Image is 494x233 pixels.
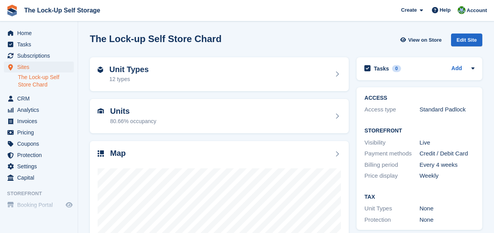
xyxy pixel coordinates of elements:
div: Live [419,138,474,147]
a: Unit Types 12 types [90,57,349,92]
a: Edit Site [451,34,482,49]
h2: The Lock-up Self Store Chard [90,34,221,44]
div: Weekly [419,171,474,180]
div: Price display [364,171,419,180]
a: The Lock-Up Self Storage [21,4,103,17]
img: Andrew Beer [458,6,465,14]
span: View on Store [408,36,442,44]
div: None [419,215,474,224]
div: Unit Types [364,204,419,213]
div: Access type [364,105,419,114]
span: Account [467,7,487,14]
span: Home [17,28,64,39]
div: Payment methods [364,149,419,158]
a: menu [4,93,74,104]
span: Pricing [17,127,64,138]
a: Units 80.66% occupancy [90,99,349,133]
img: map-icn-33ee37083ee616e46c38cad1a60f524a97daa1e2b2c8c0bc3eb3415660979fc1.svg [98,150,104,157]
a: menu [4,62,74,72]
span: Help [440,6,451,14]
a: menu [4,28,74,39]
div: Protection [364,215,419,224]
div: 12 types [109,75,149,83]
span: CRM [17,93,64,104]
span: Tasks [17,39,64,50]
div: Standard Padlock [419,105,474,114]
span: Sites [17,62,64,72]
a: Add [451,64,462,73]
h2: Storefront [364,128,474,134]
a: menu [4,172,74,183]
img: stora-icon-8386f47178a22dfd0bd8f6a31ec36ba5ce8667c1dd55bd0f319d3a0aa187defe.svg [6,5,18,16]
span: Booking Portal [17,199,64,210]
a: View on Store [399,34,445,46]
a: menu [4,104,74,115]
span: Protection [17,150,64,161]
h2: Tasks [374,65,389,72]
a: menu [4,138,74,149]
div: 80.66% occupancy [110,117,156,125]
img: unit-type-icn-2b2737a686de81e16bb02015468b77c625bbabd49415b5ef34ead5e3b44a266d.svg [98,67,103,73]
a: The Lock-up Self Store Chard [18,74,74,88]
span: Storefront [7,190,78,198]
a: menu [4,116,74,127]
span: Capital [17,172,64,183]
span: Create [401,6,417,14]
span: Invoices [17,116,64,127]
span: Settings [17,161,64,172]
h2: ACCESS [364,95,474,101]
a: menu [4,199,74,210]
img: unit-icn-7be61d7bf1b0ce9d3e12c5938cc71ed9869f7b940bace4675aadf7bd6d80202e.svg [98,108,104,114]
div: None [419,204,474,213]
a: menu [4,150,74,161]
a: menu [4,161,74,172]
div: Credit / Debit Card [419,149,474,158]
a: menu [4,127,74,138]
span: Coupons [17,138,64,149]
a: Preview store [64,200,74,210]
h2: Unit Types [109,65,149,74]
div: Billing period [364,161,419,169]
div: 0 [392,65,401,72]
span: Analytics [17,104,64,115]
a: menu [4,39,74,50]
div: Visibility [364,138,419,147]
h2: Map [110,149,126,158]
h2: Units [110,107,156,116]
span: Subscriptions [17,50,64,61]
div: Edit Site [451,34,482,46]
div: Every 4 weeks [419,161,474,169]
a: menu [4,50,74,61]
h2: Tax [364,194,474,200]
